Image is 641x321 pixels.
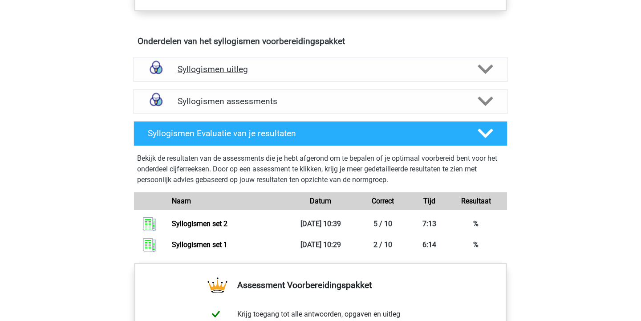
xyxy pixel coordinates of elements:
[138,36,503,46] h4: Onderdelen van het syllogismen voorbereidingspakket
[137,153,504,185] p: Bekijk de resultaten van de assessments die je hebt afgerond om te bepalen of je optimaal voorber...
[130,57,511,82] a: uitleg Syllogismen uitleg
[352,196,414,207] div: Correct
[414,196,445,207] div: Tijd
[130,121,511,146] a: Syllogismen Evaluatie van je resultaten
[130,89,511,114] a: assessments Syllogismen assessments
[148,128,463,138] h4: Syllogismen Evaluatie van je resultaten
[178,96,463,106] h4: Syllogismen assessments
[145,58,167,81] img: syllogismen uitleg
[289,196,352,207] div: Datum
[172,219,227,228] a: Syllogismen set 2
[445,196,507,207] div: Resultaat
[178,64,463,74] h4: Syllogismen uitleg
[172,240,227,249] a: Syllogismen set 1
[145,90,167,113] img: syllogismen assessments
[165,196,289,207] div: Naam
